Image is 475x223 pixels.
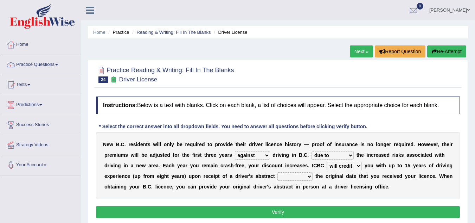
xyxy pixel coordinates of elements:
b: r [209,152,211,158]
b: a [148,163,151,168]
b: w [109,142,113,147]
b: o [415,152,418,158]
b: o [320,142,323,147]
b: g [286,152,289,158]
b: Instructions: [103,102,137,108]
b: c [268,142,271,147]
b: v [111,163,114,168]
b: a [406,152,409,158]
b: w [142,163,146,168]
b: r [107,152,109,158]
b: r [227,152,229,158]
a: Reading & Writing: Fill In The Blanks [136,30,211,35]
b: c [220,163,223,168]
b: e [355,142,358,147]
b: r [252,142,254,147]
b: h [206,152,209,158]
b: o [209,142,212,147]
b: r [244,142,246,147]
b: e [242,163,244,168]
b: s [229,152,232,158]
b: t [281,163,282,168]
b: e [396,142,398,147]
button: Verify [96,206,460,218]
b: u [118,152,121,158]
b: r [128,142,130,147]
b: r [315,142,316,147]
b: p [104,152,108,158]
b: a [131,163,134,168]
b: l [160,142,161,147]
b: e [280,142,282,147]
b: o [316,142,320,147]
b: n [293,152,296,158]
b: C [313,163,317,168]
b: . [307,152,309,158]
b: r [107,163,109,168]
b: i [421,152,422,158]
b: h [172,163,175,168]
b: w [131,152,135,158]
b: s [412,152,415,158]
b: t [146,142,148,147]
b: r [276,152,277,158]
b: a [150,152,153,158]
b: t [440,152,442,158]
b: u [341,142,345,147]
b: e [204,163,206,168]
b: d [410,142,413,147]
b: e [408,142,411,147]
b: i [254,142,255,147]
b: n [143,142,146,147]
b: n [336,142,339,147]
b: i [394,152,396,158]
b: n [380,142,384,147]
b: e [164,152,167,158]
b: l [265,142,267,147]
b: a [346,142,349,147]
b: e [140,142,143,147]
b: e [180,142,182,147]
b: i [288,142,289,147]
b: s [401,152,404,158]
b: r [185,142,187,147]
b: i [226,142,227,147]
b: - [234,163,236,168]
b: i [265,163,266,168]
b: s [133,142,136,147]
b: c [269,163,272,168]
b: c [371,152,374,158]
b: c [418,152,421,158]
b: r [197,142,199,147]
b: d [167,152,170,158]
b: y [190,163,193,168]
b: e [139,163,142,168]
b: r [451,142,452,147]
b: e [361,152,364,158]
b: d [137,142,140,147]
li: Practice [107,29,129,36]
b: i [157,142,158,147]
b: I [312,163,313,168]
b: s [160,152,163,158]
b: i [123,163,125,168]
b: h [444,142,447,147]
b: e [187,142,190,147]
b: e [109,152,112,158]
b: n [215,163,218,168]
b: i [449,142,451,147]
b: k [398,152,401,158]
b: e [187,152,190,158]
b: y [249,163,251,168]
div: * Select the correct answer into all dropdown fields. You need to answer all questions before cli... [96,123,370,130]
b: s [228,163,231,168]
b: t [425,152,426,158]
b: w [153,142,157,147]
b: o [174,152,178,158]
b: l [170,142,171,147]
b: i [194,152,195,158]
h4: Below is a text with blanks. Click on each blank, a list of choices will appear. Select the appro... [96,97,460,114]
b: y [219,152,222,158]
b: i [114,163,115,168]
b: B [116,142,120,147]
